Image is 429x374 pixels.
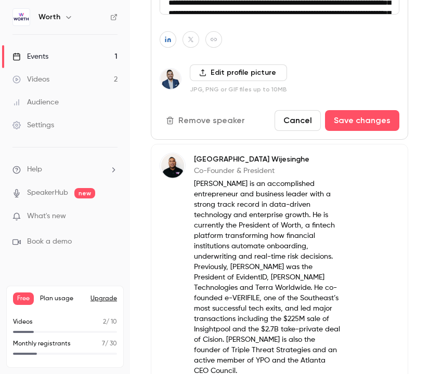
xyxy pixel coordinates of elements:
div: Videos [12,74,49,85]
label: Edit profile picture [190,64,287,81]
div: Settings [12,120,54,130]
span: Help [27,164,42,175]
p: [GEOGRAPHIC_DATA] Wijesinghe [194,154,341,165]
a: SpeakerHub [27,188,68,198]
span: 2 [103,319,106,325]
span: 7 [102,341,105,347]
p: / 10 [103,317,117,327]
img: Sal Rehmetullah [160,69,181,89]
img: Devon Wijesinghe [160,153,185,178]
span: What's new [27,211,66,222]
p: Videos [13,317,33,327]
img: Worth [13,9,30,25]
button: Save changes [325,110,399,131]
span: Book a demo [27,236,72,247]
span: Free [13,292,34,305]
h6: Worth [38,12,60,22]
div: Audience [12,97,59,108]
button: Cancel [275,110,321,131]
p: / 30 [102,339,117,349]
li: help-dropdown-opener [12,164,118,175]
button: Remove speaker [160,110,253,131]
span: new [74,188,95,198]
p: Co-Founder & President [194,166,341,176]
p: JPG, PNG or GIF files up to 10MB [190,85,287,94]
button: Upgrade [90,295,117,303]
span: Plan usage [40,295,84,303]
p: Monthly registrants [13,339,71,349]
div: Events [12,51,48,62]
